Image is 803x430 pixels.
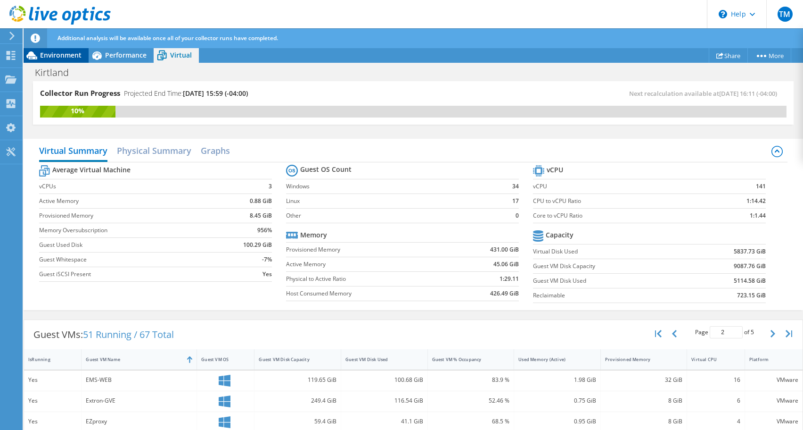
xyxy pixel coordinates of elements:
[749,375,798,385] div: VMware
[39,211,216,220] label: Provisioned Memory
[518,356,585,363] div: Used Memory (Active)
[533,276,690,286] label: Guest VM Disk Used
[39,240,216,250] label: Guest Used Disk
[345,356,412,363] div: Guest VM Disk Used
[512,196,519,206] b: 17
[300,165,352,174] b: Guest OS Count
[629,89,782,98] span: Next recalculation available at
[493,260,519,269] b: 45.06 GiB
[691,356,729,363] div: Virtual CPU
[259,375,336,385] div: 119.65 GiB
[40,106,115,116] div: 10%
[432,375,510,385] div: 83.9 %
[778,7,793,22] span: TM
[39,196,216,206] label: Active Memory
[547,165,563,175] b: vCPU
[262,255,272,264] b: -7%
[259,356,325,363] div: Guest VM Disk Capacity
[28,375,77,385] div: Yes
[257,226,272,235] b: 956%
[710,326,743,338] input: jump to page
[31,67,83,78] h1: Kirtland
[432,356,499,363] div: Guest VM % Occupancy
[749,356,787,363] div: Platform
[751,328,754,336] span: 5
[749,396,798,406] div: VMware
[691,375,740,385] div: 16
[490,289,519,298] b: 426.49 GiB
[250,211,272,220] b: 8.45 GiB
[749,416,798,427] div: VMware
[28,356,66,363] div: IsRunning
[747,48,791,63] a: More
[86,416,192,427] div: EZproxy
[605,396,683,406] div: 8 GiB
[518,375,596,385] div: 1.98 GiB
[345,375,423,385] div: 100.68 GiB
[500,274,519,284] b: 1:29.11
[286,196,498,206] label: Linux
[734,276,766,286] b: 5114.58 GiB
[117,141,191,160] h2: Physical Summary
[259,416,336,427] div: 59.4 GiB
[39,226,216,235] label: Memory Oversubscription
[518,396,596,406] div: 0.75 GiB
[533,211,705,220] label: Core to vCPU Ratio
[286,182,498,191] label: Windows
[250,196,272,206] b: 0.88 GiB
[24,320,183,349] div: Guest VMs:
[719,89,777,98] span: [DATE] 16:11 (-04:00)
[39,141,107,162] h2: Virtual Summary
[52,165,131,175] b: Average Virtual Machine
[533,247,690,256] label: Virtual Disk Used
[746,196,766,206] b: 1:14.42
[516,211,519,220] b: 0
[605,375,683,385] div: 32 GiB
[490,245,519,254] b: 431.00 GiB
[86,356,181,363] div: Guest VM Name
[286,245,451,254] label: Provisioned Memory
[40,51,82,59] span: Environment
[533,261,690,271] label: Guest VM Disk Capacity
[86,375,192,385] div: EMS-WEB
[432,416,510,427] div: 68.5 %
[695,326,754,338] span: Page of
[432,396,510,406] div: 52.46 %
[286,289,451,298] label: Host Consumed Memory
[709,48,748,63] a: Share
[39,270,216,279] label: Guest iSCSI Present
[300,230,327,240] b: Memory
[105,51,147,59] span: Performance
[546,230,574,240] b: Capacity
[750,211,766,220] b: 1:1.44
[345,396,423,406] div: 116.54 GiB
[201,141,230,160] h2: Graphs
[512,182,519,191] b: 34
[124,88,248,99] h4: Projected End Time:
[737,291,766,300] b: 723.15 GiB
[83,328,174,341] span: 51 Running / 67 Total
[734,261,766,271] b: 9087.76 GiB
[691,416,740,427] div: 4
[259,396,336,406] div: 249.4 GiB
[756,182,766,191] b: 141
[57,34,278,42] span: Additional analysis will be available once all of your collector runs have completed.
[28,416,77,427] div: Yes
[183,89,248,98] span: [DATE] 15:59 (-04:00)
[691,396,740,406] div: 6
[533,291,690,300] label: Reclaimable
[734,247,766,256] b: 5837.73 GiB
[39,255,216,264] label: Guest Whitespace
[201,356,238,363] div: Guest VM OS
[243,240,272,250] b: 100.29 GiB
[269,182,272,191] b: 3
[518,416,596,427] div: 0.95 GiB
[533,196,705,206] label: CPU to vCPU Ratio
[170,51,192,59] span: Virtual
[28,396,77,406] div: Yes
[286,274,451,284] label: Physical to Active Ratio
[605,356,672,363] div: Provisioned Memory
[86,396,192,406] div: Extron-GVE
[719,10,727,18] svg: \n
[262,270,272,279] b: Yes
